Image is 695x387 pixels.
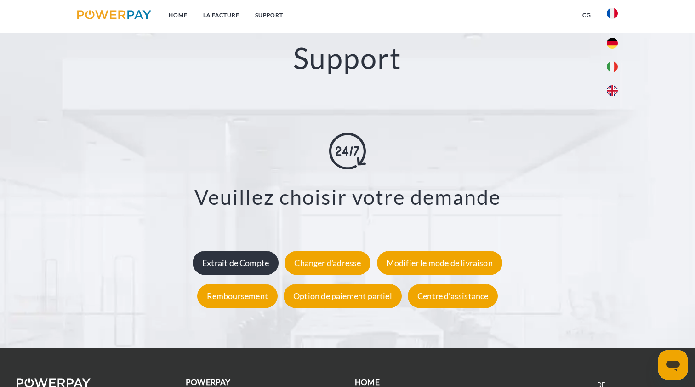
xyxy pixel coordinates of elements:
[247,7,291,23] a: Support
[197,284,278,308] div: Remboursement
[281,291,404,301] a: Option de paiement partiel
[193,251,279,275] div: Extrait de Compte
[195,291,280,301] a: Remboursement
[186,377,230,387] b: POWERPAY
[190,258,281,268] a: Extrait de Compte
[355,377,380,387] b: Home
[607,61,618,72] img: it
[195,7,247,23] a: LA FACTURE
[377,251,502,275] div: Modifier le mode de livraison
[607,38,618,49] img: de
[575,7,599,23] a: CG
[46,184,649,210] h3: Veuillez choisir votre demande
[77,10,151,19] img: logo-powerpay.svg
[375,258,505,268] a: Modifier le mode de livraison
[408,284,498,308] div: Centre d'assistance
[405,291,500,301] a: Centre d'assistance
[607,85,618,96] img: en
[35,40,661,76] h2: Support
[284,284,402,308] div: Option de paiement partiel
[285,251,370,275] div: Changer d'adresse
[658,350,688,380] iframe: Bouton de lancement de la fenêtre de messagerie
[329,133,366,169] img: online-shopping.svg
[161,7,195,23] a: Home
[282,258,373,268] a: Changer d'adresse
[607,8,618,19] img: fr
